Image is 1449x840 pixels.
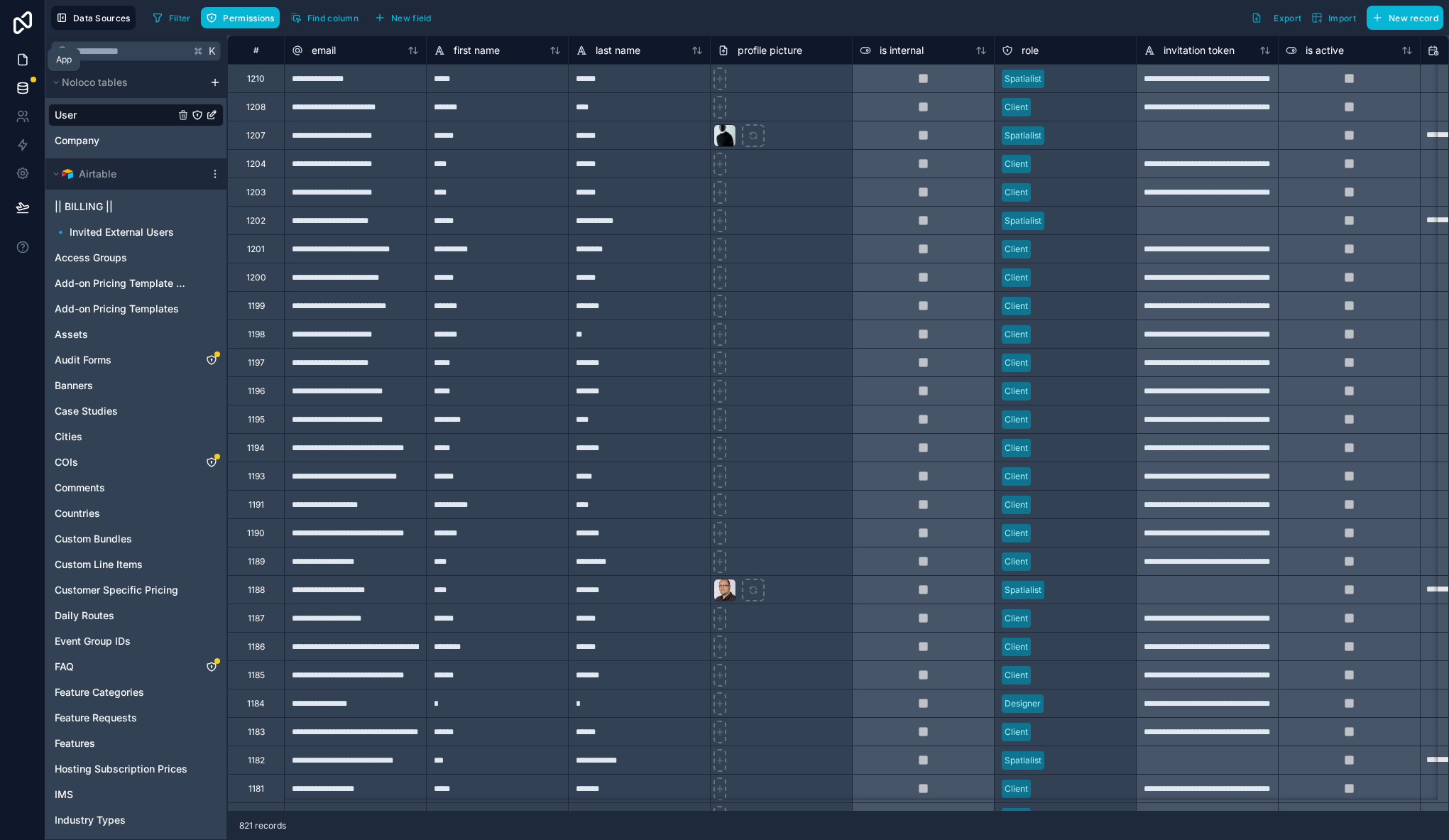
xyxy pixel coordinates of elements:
[247,73,265,84] div: 1210
[248,471,265,482] div: 1193
[596,43,640,58] span: last name
[1005,811,1028,824] div: Client
[312,43,336,58] span: email
[201,7,279,28] button: Permissions
[201,7,285,28] a: Permissions
[1005,158,1028,170] div: Client
[1005,328,1028,341] div: Client
[1005,243,1028,256] div: Client
[880,43,924,58] span: is internal
[1389,13,1438,23] span: New record
[246,215,266,227] div: 1202
[1005,697,1041,710] div: Designer
[246,272,266,283] div: 1200
[56,54,72,65] div: App
[1005,129,1041,142] div: Spatialist
[248,641,265,653] div: 1186
[1361,6,1443,30] a: New record
[1274,13,1301,23] span: Export
[391,13,432,23] span: New field
[1005,527,1028,540] div: Client
[1005,782,1028,795] div: Client
[246,102,266,113] div: 1208
[239,45,273,55] div: #
[1164,43,1235,58] span: invitation token
[1328,13,1356,23] span: Import
[1005,584,1041,596] div: Spatialist
[1005,470,1028,483] div: Client
[247,528,265,539] div: 1190
[248,386,265,397] div: 1196
[207,46,217,56] span: K
[1005,555,1028,568] div: Client
[246,187,266,198] div: 1203
[248,755,265,766] div: 1182
[51,6,136,30] button: Data Sources
[1005,385,1028,398] div: Client
[1246,6,1306,30] button: Export
[248,584,265,596] div: 1188
[1005,186,1028,199] div: Client
[1005,498,1028,511] div: Client
[247,442,265,454] div: 1194
[1022,43,1039,58] span: role
[248,556,265,567] div: 1189
[1367,6,1443,30] button: New record
[248,726,265,738] div: 1183
[454,43,500,58] span: first name
[73,13,131,23] span: Data Sources
[369,7,437,28] button: New field
[247,698,265,709] div: 1184
[1005,612,1028,625] div: Client
[1005,754,1041,767] div: Spatialist
[248,300,265,312] div: 1199
[1005,356,1028,369] div: Client
[307,13,359,23] span: Find column
[738,43,802,58] span: profile picture
[169,13,191,23] span: Filter
[248,670,265,681] div: 1185
[147,7,196,28] button: Filter
[246,158,266,170] div: 1204
[223,13,274,23] span: Permissions
[1005,271,1028,284] div: Client
[1005,413,1028,426] div: Client
[248,499,264,511] div: 1191
[246,130,266,141] div: 1207
[248,357,265,369] div: 1197
[247,244,265,255] div: 1201
[1005,72,1041,85] div: Spatialist
[248,613,265,624] div: 1187
[248,329,265,340] div: 1198
[1005,726,1028,738] div: Client
[1005,101,1028,114] div: Client
[248,414,265,425] div: 1195
[1306,43,1344,58] span: is active
[1005,300,1028,312] div: Client
[1005,442,1028,454] div: Client
[1005,640,1028,653] div: Client
[239,820,286,831] span: 821 records
[1005,669,1028,682] div: Client
[1005,214,1041,227] div: Spatialist
[1306,6,1361,30] button: Import
[248,783,264,795] div: 1181
[285,7,363,28] button: Find column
